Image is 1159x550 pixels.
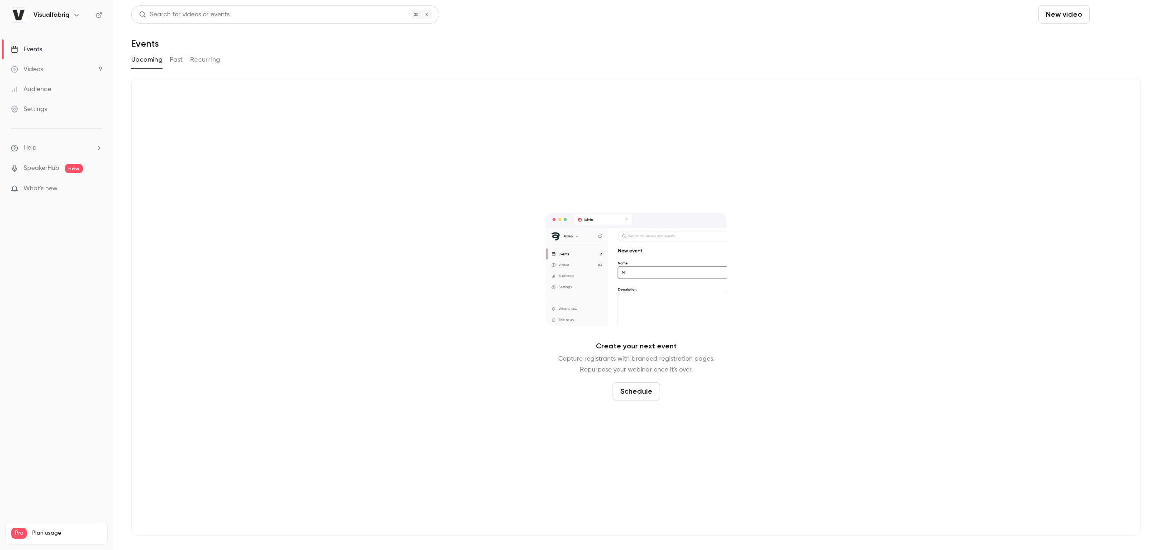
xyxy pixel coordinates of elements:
span: Pro [11,528,27,539]
span: new [65,164,83,173]
button: Schedule [1093,5,1141,24]
span: 9 [86,540,89,545]
div: Audience [11,85,51,94]
p: Videos [11,539,29,547]
h1: Events [131,38,159,49]
button: Recurring [190,53,220,67]
div: Settings [11,105,47,114]
p: / 150 [86,539,102,547]
li: help-dropdown-opener [11,143,102,153]
p: Capture registrants with branded registration pages. Repurpose your webinar once it's over. [558,353,714,375]
div: Videos [11,65,43,74]
p: Create your next event [596,341,677,352]
div: Search for videos or events [139,10,230,19]
button: Past [170,53,183,67]
span: Help [24,143,37,153]
a: SpeakerHub [24,164,59,173]
button: Schedule [613,382,660,400]
span: Plan usage [32,530,102,537]
button: Upcoming [131,53,163,67]
button: New video [1038,5,1090,24]
span: What's new [24,184,57,193]
img: Visualfabriq [11,8,26,22]
div: Events [11,45,42,54]
h6: Visualfabriq [34,10,69,19]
